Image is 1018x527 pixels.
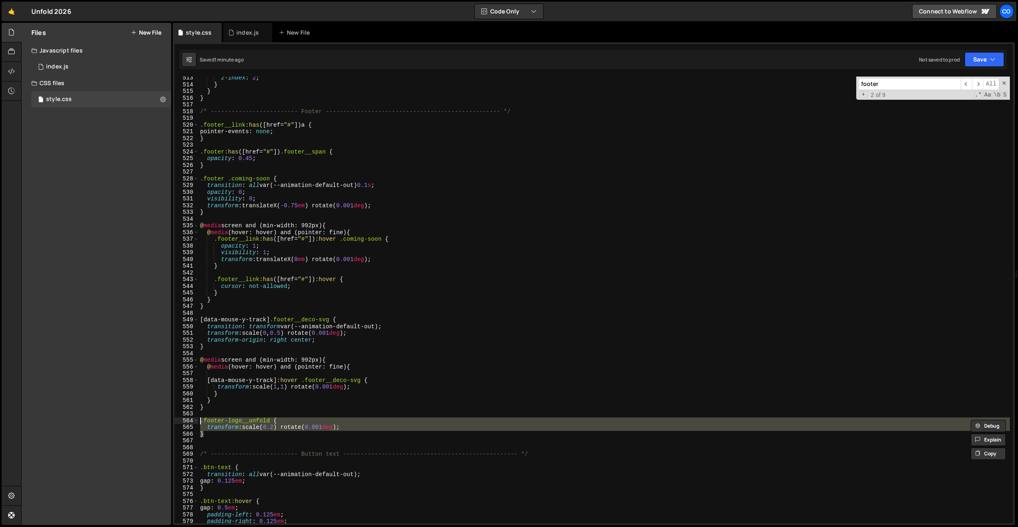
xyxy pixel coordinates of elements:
[972,78,983,90] span: ​
[174,290,198,296] div: 545
[174,512,198,518] div: 578
[174,505,198,512] div: 577
[174,417,198,424] div: 564
[31,7,71,16] div: Unfold 2026
[174,249,198,256] div: 539
[31,59,171,75] div: 17293/47924.js
[174,95,198,102] div: 516
[200,56,244,63] div: Saved
[919,56,960,63] div: Not saved to prod
[174,364,198,371] div: 556
[131,29,161,36] button: New File
[174,303,198,310] div: 547
[912,4,997,19] a: Connect to Webflow
[174,437,198,444] div: 567
[174,424,198,431] div: 565
[174,276,198,283] div: 543
[279,29,313,37] div: New File
[31,28,46,37] h2: Files
[174,101,198,108] div: 517
[971,448,1006,460] button: Copy
[859,91,868,99] span: Toggle Replace mode
[174,229,198,236] div: 536
[174,122,198,129] div: 520
[46,96,72,103] div: style.css
[236,29,259,37] div: index.js
[174,263,198,270] div: 541
[214,56,244,63] div: 1 minute ago
[174,216,198,223] div: 534
[993,91,1001,99] span: Whole Word Search
[174,411,198,417] div: 563
[31,91,171,108] div: 17293/47925.css
[174,464,198,471] div: 571
[174,75,198,81] div: 513
[174,485,198,492] div: 574
[174,343,198,350] div: 553
[174,149,198,156] div: 524
[174,162,198,169] div: 526
[174,310,198,317] div: 548
[174,176,198,182] div: 528
[999,4,1014,19] a: Co
[174,222,198,229] div: 535
[1002,91,1007,99] span: Search In Selection
[46,63,68,70] div: index.js
[174,357,198,364] div: 555
[174,296,198,303] div: 546
[174,108,198,115] div: 518
[174,404,198,411] div: 562
[174,337,198,344] div: 552
[186,29,212,37] div: style.css
[174,182,198,189] div: 529
[174,209,198,216] div: 533
[174,135,198,142] div: 522
[174,518,198,525] div: 579
[983,91,992,99] span: CaseSensitive Search
[174,316,198,323] div: 549
[174,189,198,196] div: 530
[971,420,1006,432] button: Debug
[858,78,961,90] input: Search for
[868,92,889,99] span: 2 of 9
[174,270,198,277] div: 542
[174,169,198,176] div: 527
[174,256,198,263] div: 540
[174,81,198,88] div: 514
[174,155,198,162] div: 525
[174,444,198,451] div: 568
[174,478,198,485] div: 573
[174,491,198,498] div: 575
[22,42,171,59] div: Javascript files
[174,195,198,202] div: 531
[983,78,999,90] span: Alt-Enter
[174,498,198,505] div: 576
[174,283,198,290] div: 544
[174,471,198,478] div: 572
[971,434,1006,446] button: Explain
[22,75,171,91] div: CSS files
[174,458,198,465] div: 570
[174,431,198,438] div: 566
[174,397,198,404] div: 561
[974,91,983,99] span: RegExp Search
[174,88,198,95] div: 515
[174,128,198,135] div: 521
[965,52,1004,67] button: Save
[174,451,198,458] div: 569
[174,330,198,337] div: 551
[174,115,198,122] div: 519
[174,384,198,391] div: 559
[174,243,198,250] div: 538
[174,142,198,149] div: 523
[174,377,198,384] div: 558
[174,202,198,209] div: 532
[2,2,22,21] a: 🤙
[174,236,198,243] div: 537
[174,391,198,397] div: 560
[174,323,198,330] div: 550
[475,4,543,19] button: Code Only
[961,78,972,90] span: ​
[174,370,198,377] div: 557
